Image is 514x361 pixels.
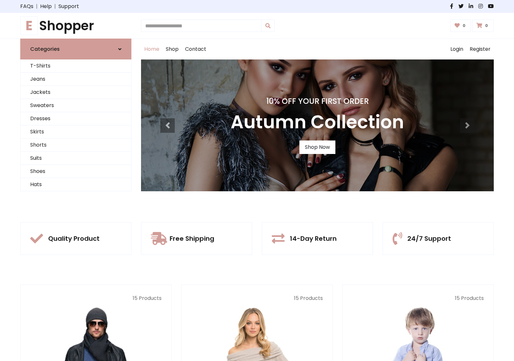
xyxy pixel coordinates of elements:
a: 0 [472,20,494,32]
a: Contact [182,39,209,59]
span: 0 [483,23,490,29]
h6: Categories [30,46,60,52]
h5: 14-Day Return [290,235,337,242]
h3: Autumn Collection [231,111,404,133]
a: Jeans [21,73,131,86]
p: 15 Products [191,294,323,302]
h4: 10% Off Your First Order [231,97,404,106]
a: EShopper [20,18,131,33]
a: T-Shirts [21,59,131,73]
a: Suits [21,152,131,165]
h5: Quality Product [48,235,100,242]
a: Register [466,39,494,59]
a: Home [141,39,163,59]
a: Sweaters [21,99,131,112]
a: Shoes [21,165,131,178]
a: Support [58,3,79,10]
a: Dresses [21,112,131,125]
h5: Free Shipping [170,235,214,242]
a: Shop [163,39,182,59]
span: 0 [461,23,467,29]
a: Shorts [21,139,131,152]
h5: 24/7 Support [407,235,451,242]
p: 15 Products [30,294,162,302]
a: Help [40,3,52,10]
a: Categories [20,39,131,59]
a: Shop Now [299,140,335,154]
span: E [20,16,38,35]
a: 0 [450,20,471,32]
span: | [33,3,40,10]
a: FAQs [20,3,33,10]
h1: Shopper [20,18,131,33]
span: | [52,3,58,10]
a: Hats [21,178,131,191]
a: Jackets [21,86,131,99]
a: Login [447,39,466,59]
a: Skirts [21,125,131,139]
p: 15 Products [352,294,484,302]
